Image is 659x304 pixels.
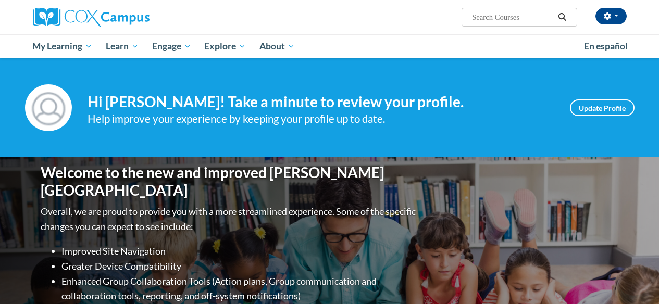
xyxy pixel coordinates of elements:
[61,274,418,304] li: Enhanced Group Collaboration Tools (Action plans, Group communication and collaboration tools, re...
[25,84,72,131] img: Profile Image
[61,259,418,274] li: Greater Device Compatibility
[570,99,635,116] a: Update Profile
[577,35,635,57] a: En español
[99,34,145,58] a: Learn
[88,110,554,128] div: Help improve your experience by keeping your profile up to date.
[584,41,628,52] span: En español
[253,34,302,58] a: About
[259,40,295,53] span: About
[32,40,92,53] span: My Learning
[554,11,570,23] button: Search
[61,244,418,259] li: Improved Site Navigation
[106,40,139,53] span: Learn
[33,8,150,27] img: Cox Campus
[471,11,554,23] input: Search Courses
[145,34,198,58] a: Engage
[33,8,220,27] a: Cox Campus
[617,262,651,296] iframe: Botón para iniciar la ventana de mensajería
[152,40,191,53] span: Engage
[26,34,100,58] a: My Learning
[41,204,418,234] p: Overall, we are proud to provide you with a more streamlined experience. Some of the specific cha...
[88,93,554,111] h4: Hi [PERSON_NAME]! Take a minute to review your profile.
[595,8,627,24] button: Account Settings
[197,34,253,58] a: Explore
[204,40,246,53] span: Explore
[41,164,418,199] h1: Welcome to the new and improved [PERSON_NAME][GEOGRAPHIC_DATA]
[25,34,635,58] div: Main menu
